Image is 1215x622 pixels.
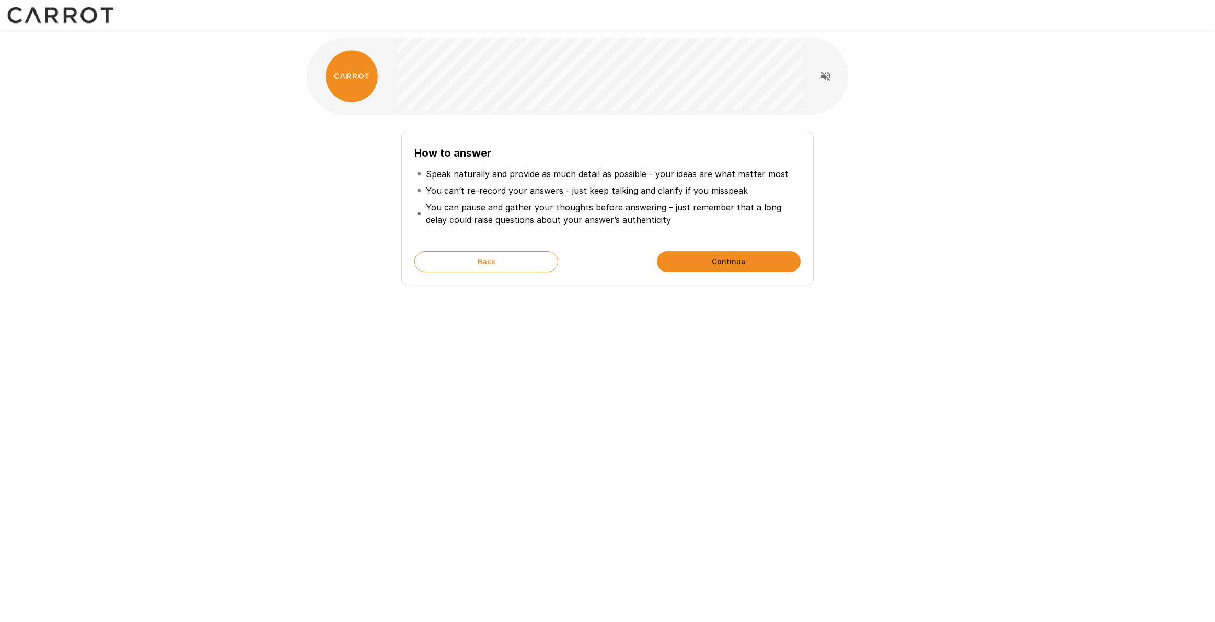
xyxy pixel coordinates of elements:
p: Speak naturally and provide as much detail as possible - your ideas are what matter most [426,168,789,180]
p: You can pause and gather your thoughts before answering – just remember that a long delay could r... [426,201,798,226]
b: How to answer [414,147,491,159]
button: Read questions aloud [815,66,836,87]
p: You can’t re-record your answers - just keep talking and clarify if you misspeak [426,184,748,197]
img: carrot_logo.png [326,50,378,102]
button: Continue [657,251,801,272]
button: Back [414,251,558,272]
